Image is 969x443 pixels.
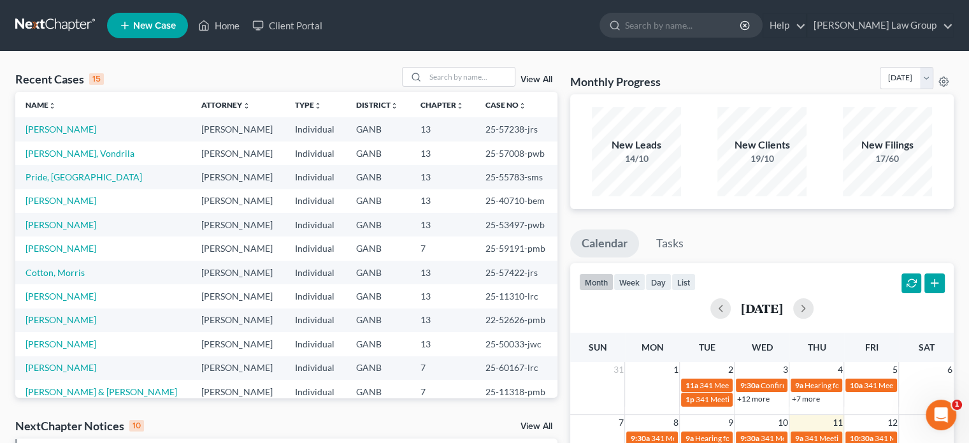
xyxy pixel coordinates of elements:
span: 9 [726,415,734,430]
td: GANB [346,236,410,260]
div: 17/60 [843,152,932,165]
td: 25-55783-sms [475,165,557,189]
a: [PERSON_NAME] [25,124,96,134]
div: Recent Cases [15,71,104,87]
i: unfold_more [391,102,398,110]
span: Confirmation Hearing for [PERSON_NAME] [760,381,906,390]
td: 13 [410,332,475,356]
a: Calendar [570,229,639,258]
a: Help [763,14,806,37]
span: Thu [807,342,826,352]
a: Home [192,14,246,37]
span: 341 Meeting for [PERSON_NAME] [804,433,919,443]
td: [PERSON_NAME] [191,117,284,141]
a: View All [520,75,552,84]
i: unfold_more [242,102,250,110]
span: 11a [685,381,698,390]
td: [PERSON_NAME] [191,142,284,165]
span: Fri [865,342,878,352]
td: GANB [346,213,410,236]
span: 8 [671,415,679,430]
td: [PERSON_NAME] [191,213,284,236]
td: GANB [346,165,410,189]
i: unfold_more [456,102,463,110]
div: 15 [89,73,104,85]
a: Districtunfold_more [356,100,398,110]
td: Individual [285,332,346,356]
td: Individual [285,213,346,236]
td: 7 [410,380,475,403]
span: 31 [612,362,624,377]
a: Nameunfold_more [25,100,56,110]
span: 6 [946,362,954,377]
td: GANB [346,142,410,165]
h2: [DATE] [741,301,783,315]
td: 25-11318-pmb [475,380,557,403]
span: 9a [794,433,803,443]
a: View All [520,422,552,431]
span: 12 [886,415,898,430]
span: 1 [952,400,962,410]
div: New Leads [592,138,681,152]
span: Wed [751,342,772,352]
button: month [579,273,614,291]
a: [PERSON_NAME] [25,243,96,254]
td: Individual [285,284,346,308]
td: 7 [410,236,475,260]
a: [PERSON_NAME] [25,195,96,206]
td: Individual [285,165,346,189]
a: Typeunfold_more [295,100,322,110]
a: [PERSON_NAME] [25,314,96,325]
td: GANB [346,284,410,308]
span: 9:30a [630,433,649,443]
span: 10 [776,415,789,430]
h3: Monthly Progress [570,74,661,89]
td: 25-40710-bem [475,189,557,213]
button: list [671,273,696,291]
a: [PERSON_NAME] Law Group [807,14,953,37]
span: 10:30a [849,433,873,443]
td: GANB [346,332,410,356]
a: [PERSON_NAME] & [PERSON_NAME] [25,386,177,397]
span: 11 [831,415,843,430]
td: 7 [410,356,475,380]
div: 10 [129,420,144,432]
td: [PERSON_NAME] [191,309,284,332]
td: [PERSON_NAME] [191,332,284,356]
span: 9a [794,381,803,390]
span: 341 Meeting for [PERSON_NAME] [699,381,814,390]
td: 22-52626-pmb [475,309,557,332]
td: [PERSON_NAME] [191,189,284,213]
i: unfold_more [48,102,56,110]
span: 9a [685,433,693,443]
span: 10a [849,381,862,390]
span: Sun [588,342,607,352]
td: Individual [285,117,346,141]
td: [PERSON_NAME] [191,356,284,380]
td: 13 [410,142,475,165]
td: GANB [346,309,410,332]
td: Individual [285,142,346,165]
td: 25-57238-jrs [475,117,557,141]
td: 25-53497-pwb [475,213,557,236]
td: 13 [410,284,475,308]
i: unfold_more [314,102,322,110]
a: +7 more [791,394,819,403]
span: 341 Meeting for [PERSON_NAME] [695,395,810,404]
td: [PERSON_NAME] [191,165,284,189]
input: Search by name... [426,68,515,86]
a: Cotton, Morris [25,267,85,278]
a: [PERSON_NAME] [25,291,96,301]
span: Tue [699,342,715,352]
td: [PERSON_NAME] [191,236,284,260]
span: 9:30a [740,381,759,390]
td: [PERSON_NAME] [191,261,284,284]
div: New Filings [843,138,932,152]
button: week [614,273,645,291]
td: Individual [285,356,346,380]
iframe: Intercom live chat [926,400,956,430]
span: 341 Meeting for [PERSON_NAME] & [PERSON_NAME] [650,433,833,443]
td: 13 [410,117,475,141]
button: day [645,273,671,291]
td: 13 [410,261,475,284]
